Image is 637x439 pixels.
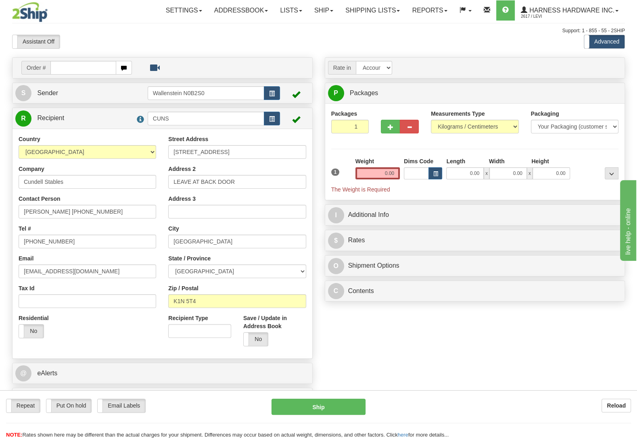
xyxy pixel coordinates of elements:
[21,61,50,75] span: Order #
[168,135,208,143] label: Street Address
[328,85,622,102] a: P Packages
[605,167,618,179] div: ...
[328,283,622,300] a: CContents
[15,85,148,102] a: S Sender
[46,399,92,412] label: Put On hold
[19,325,44,338] label: No
[531,110,559,118] label: Packaging
[168,284,198,292] label: Zip / Postal
[168,145,306,159] input: Enter a location
[308,0,339,21] a: Ship
[148,86,264,100] input: Sender Id
[13,35,60,48] label: Assistant Off
[489,157,505,165] label: Width
[6,5,75,15] div: live help - online
[12,2,48,22] img: logo2617.jpg
[208,0,274,21] a: Addressbook
[584,35,624,48] label: Advanced
[331,186,390,193] span: The Weight is Required
[331,169,340,176] span: 1
[406,0,453,21] a: Reports
[274,0,308,21] a: Lists
[15,365,31,381] span: @
[328,207,344,223] span: I
[601,399,631,412] button: Reload
[328,61,356,75] span: Rate in
[19,135,40,143] label: Country
[618,178,636,260] iframe: chat widget
[331,110,357,118] label: Packages
[19,195,60,203] label: Contact Person
[339,0,406,21] a: Shipping lists
[328,233,344,249] span: $
[37,114,64,121] span: Recipient
[168,195,196,203] label: Address 3
[521,12,581,21] span: 2617 / Levi
[328,207,622,223] a: IAdditional Info
[527,7,614,14] span: Harness Hardware Inc.
[15,365,309,382] a: @ eAlerts
[607,402,626,409] b: Reload
[168,165,196,173] label: Address 2
[328,85,344,101] span: P
[6,432,22,438] span: NOTE:
[19,284,34,292] label: Tax Id
[168,254,211,262] label: State / Province
[272,399,365,415] button: Ship
[98,399,145,412] label: Email Labels
[12,27,625,34] div: Support: 1 - 855 - 55 - 2SHIP
[37,370,57,377] span: eAlerts
[328,283,344,299] span: C
[328,232,622,249] a: $Rates
[15,110,133,127] a: R Recipient
[328,258,622,274] a: OShipment Options
[148,112,264,125] input: Recipient Id
[328,258,344,274] span: O
[6,399,40,412] label: Repeat
[244,333,268,346] label: No
[19,225,31,233] label: Tel #
[243,314,306,330] label: Save / Update in Address Book
[168,225,179,233] label: City
[446,157,465,165] label: Length
[484,167,489,179] span: x
[19,254,33,262] label: Email
[160,0,208,21] a: Settings
[431,110,485,118] label: Measurements Type
[355,157,374,165] label: Weight
[19,165,44,173] label: Company
[15,85,31,101] span: S
[527,167,533,179] span: x
[398,432,408,438] a: here
[37,89,58,96] span: Sender
[515,0,624,21] a: Harness Hardware Inc. 2617 / Levi
[15,110,31,127] span: R
[404,157,433,165] label: Dims Code
[350,89,378,96] span: Packages
[531,157,549,165] label: Height
[168,314,208,322] label: Recipient Type
[19,314,49,322] label: Residential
